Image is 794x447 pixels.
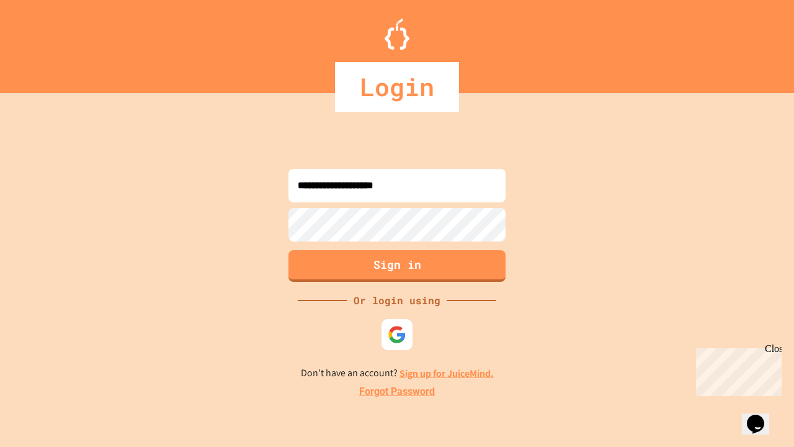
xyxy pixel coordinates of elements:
div: Login [335,62,459,112]
button: Sign in [288,250,506,282]
a: Forgot Password [359,384,435,399]
img: Logo.svg [385,19,409,50]
div: Or login using [347,293,447,308]
p: Don't have an account? [301,366,494,381]
iframe: chat widget [691,343,782,396]
iframe: chat widget [742,397,782,435]
img: google-icon.svg [388,325,406,344]
div: Chat with us now!Close [5,5,86,79]
a: Sign up for JuiceMind. [399,367,494,380]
